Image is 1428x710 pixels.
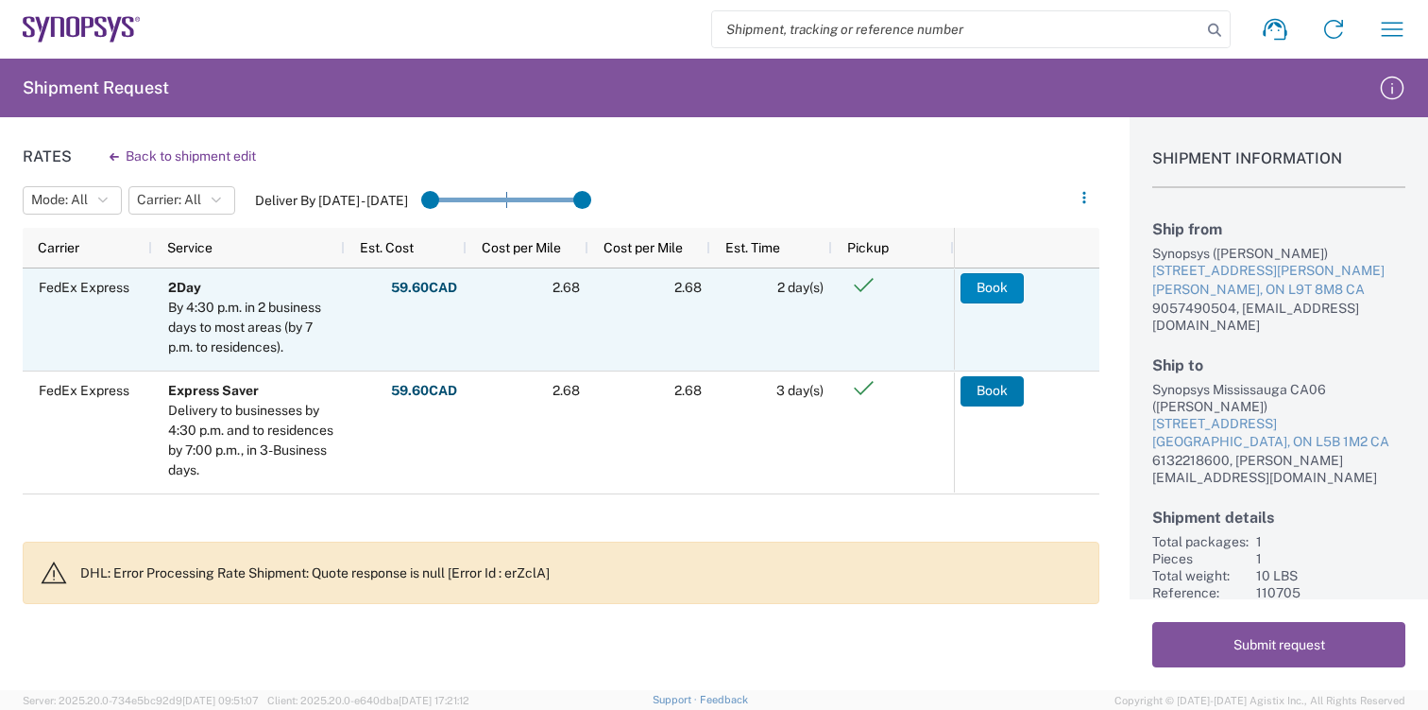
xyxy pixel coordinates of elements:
span: FedEx Express [39,383,129,398]
div: Total weight: [1152,567,1249,584]
span: [DATE] 09:51:07 [182,695,259,706]
span: 2 day(s) [777,280,824,295]
h1: Shipment Information [1152,149,1405,188]
a: Support [653,694,700,705]
input: Shipment, tracking or reference number [712,11,1201,47]
button: Carrier: All [128,186,235,215]
div: Synopsys Mississauga CA06 ([PERSON_NAME]) [1152,381,1405,415]
span: Pickup [847,240,889,255]
div: Pieces [1152,550,1249,567]
div: 110705 [1256,584,1405,601]
span: 2.68 [674,383,702,398]
h1: Rates [23,147,72,165]
h2: Ship to [1152,356,1405,374]
span: 2.68 [552,383,580,398]
div: [STREET_ADDRESS][PERSON_NAME] [1152,262,1405,281]
span: Mode: All [31,191,88,209]
div: 10 LBS [1256,567,1405,584]
span: 3 day(s) [776,383,824,398]
button: 59.60CAD [390,376,458,407]
div: 1 [1256,550,1405,567]
div: 6132218600, [PERSON_NAME][EMAIL_ADDRESS][DOMAIN_NAME] [1152,452,1405,486]
h2: Ship from [1152,220,1405,238]
span: Cost per Mile [482,240,561,255]
span: Client: 2025.20.0-e640dba [267,695,469,706]
span: Est. Time [725,240,780,255]
label: Deliver By [DATE] - [DATE] [255,192,408,209]
b: Express Saver [168,383,259,398]
span: 2.68 [674,280,702,295]
div: [GEOGRAPHIC_DATA], ON L5B 1M2 CA [1152,433,1405,452]
span: Est. Cost [360,240,414,255]
div: 9057490504, [EMAIL_ADDRESS][DOMAIN_NAME] [1152,300,1405,334]
strong: 59.60 CAD [391,279,457,297]
div: By 4:30 p.m. in 2 business days to most areas (by 7 p.m. to residences). [168,298,336,357]
strong: 59.60 CAD [391,382,457,400]
div: Total packages: [1152,533,1249,550]
span: 2.68 [552,280,580,295]
span: Copyright © [DATE]-[DATE] Agistix Inc., All Rights Reserved [1114,692,1405,709]
a: [STREET_ADDRESS][PERSON_NAME][PERSON_NAME], ON L9T 8M8 CA [1152,262,1405,299]
button: Book [960,376,1024,407]
span: Service [167,240,212,255]
b: 2Day [168,280,201,295]
div: [PERSON_NAME], ON L9T 8M8 CA [1152,281,1405,300]
h2: Shipment details [1152,509,1405,527]
span: Server: 2025.20.0-734e5bc92d9 [23,695,259,706]
h2: Shipment Request [23,77,169,99]
div: Reference: [1152,584,1249,601]
div: [STREET_ADDRESS] [1152,415,1405,434]
div: Synopsys ([PERSON_NAME]) [1152,245,1405,262]
button: 59.60CAD [390,273,458,303]
a: [STREET_ADDRESS][GEOGRAPHIC_DATA], ON L5B 1M2 CA [1152,415,1405,452]
div: 1 [1256,533,1405,550]
button: Mode: All [23,186,122,215]
span: Carrier [38,240,79,255]
button: Back to shipment edit [94,140,271,173]
a: Feedback [700,694,748,705]
span: Carrier: All [137,191,201,209]
div: Delivery to businesses by 4:30 p.m. and to residences by 7:00 p.m., in 3-Business days. [168,401,336,480]
span: Cost per Mile [603,240,683,255]
p: DHL: Error Processing Rate Shipment: Quote response is null [Error Id : erZclA] [80,564,1083,581]
button: Book [960,273,1024,303]
button: Submit request [1152,622,1405,667]
span: [DATE] 17:21:12 [399,695,469,706]
span: FedEx Express [39,280,129,295]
